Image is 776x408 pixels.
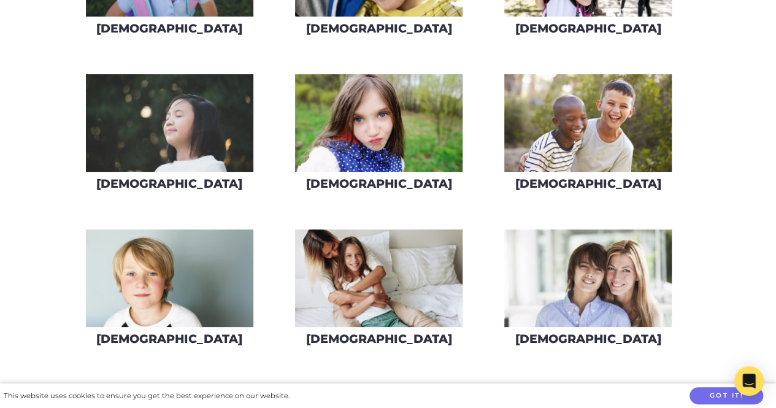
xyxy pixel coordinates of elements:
a: [DEMOGRAPHIC_DATA] [294,229,463,355]
a: [DEMOGRAPHIC_DATA] [294,74,463,199]
div: Open Intercom Messenger [734,366,764,396]
img: AdobeStock_82967539-275x160.jpeg [295,74,463,172]
h3: [DEMOGRAPHIC_DATA] [96,177,242,191]
a: [DEMOGRAPHIC_DATA] [504,229,672,355]
img: iStock-829618546-275x160.jpg [504,74,672,172]
img: AdobeStock_78910312-275x160.jpeg [504,229,672,327]
div: This website uses cookies to ensure you get the best experience on our website. [4,390,290,402]
img: AdobeStock_108431448-275x160.jpeg [295,229,463,327]
h3: [DEMOGRAPHIC_DATA] [306,21,452,36]
h3: [DEMOGRAPHIC_DATA] [96,332,242,346]
img: AdobeStock_138938553-275x160.jpeg [86,74,253,172]
h3: [DEMOGRAPHIC_DATA] [306,177,452,191]
h3: [DEMOGRAPHIC_DATA] [306,332,452,346]
a: [DEMOGRAPHIC_DATA] [504,74,672,199]
h3: [DEMOGRAPHIC_DATA] [515,21,661,36]
h3: [DEMOGRAPHIC_DATA] [515,332,661,346]
h3: [DEMOGRAPHIC_DATA] [515,177,661,191]
img: iStock-171325074_super-275x160.jpg [86,229,253,327]
h3: [DEMOGRAPHIC_DATA] [96,21,242,36]
a: [DEMOGRAPHIC_DATA] [85,74,254,199]
a: [DEMOGRAPHIC_DATA] [85,229,254,355]
button: Got it! [690,387,763,405]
